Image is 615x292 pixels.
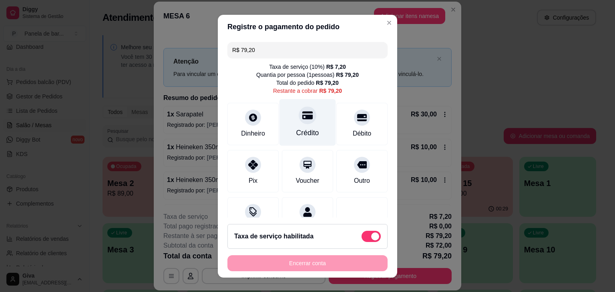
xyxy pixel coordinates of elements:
button: Close [383,16,396,29]
div: Total do pedido [276,79,339,87]
div: Pix [249,176,257,186]
div: Restante a cobrar [273,87,342,95]
h2: Taxa de serviço habilitada [234,232,314,241]
div: Voucher [296,176,320,186]
input: Ex.: hambúrguer de cordeiro [232,42,383,58]
header: Registre o pagamento do pedido [218,15,397,39]
div: Débito [353,129,371,138]
div: R$ 7,20 [326,63,346,71]
div: Outro [354,176,370,186]
div: Taxa de serviço ( 10 %) [269,63,346,71]
div: Crédito [296,128,319,138]
div: R$ 79,20 [336,71,359,79]
div: R$ 79,20 [319,87,342,95]
div: R$ 79,20 [316,79,339,87]
div: Dinheiro [241,129,265,138]
div: Quantia por pessoa ( 1 pessoas) [256,71,359,79]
